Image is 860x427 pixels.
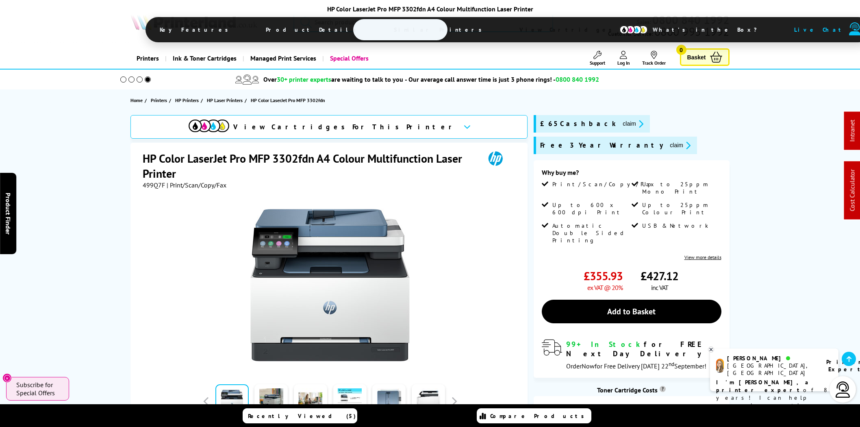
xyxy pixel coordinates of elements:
a: Printers [151,96,169,105]
a: Cost Calculator [848,170,856,211]
span: £355.93 [584,268,623,283]
span: - Our average call answer time is just 3 phone rings! - [405,75,599,83]
div: [GEOGRAPHIC_DATA], [GEOGRAPHIC_DATA] [727,362,816,377]
span: Automatic Double Sided Printing [552,222,630,244]
div: for FREE Next Day Delivery [566,340,721,358]
a: HP Laser Printers [207,96,245,105]
span: 0 [676,45,686,55]
span: Subscribe for Special Offers [16,381,61,397]
span: Similar Printers [382,20,498,39]
a: Support [590,51,605,66]
a: Home [130,96,145,105]
div: Toner Cartridge Costs [534,386,729,394]
a: Intranet [848,120,856,142]
div: HP Color LaserJet Pro MFP 3302fdn A4 Colour Multifunction Laser Printer [146,5,714,13]
a: Ink & Toner Cartridges [165,48,243,69]
div: Why buy me? [542,168,721,181]
span: HP Printers [175,96,199,105]
span: Key Features [148,20,245,39]
span: Order for Free Delivery [DATE] 22 September! [566,362,706,370]
span: Print/Scan/Copy/Fax [552,181,657,188]
span: Log In [617,60,630,66]
a: Track Order [642,51,666,66]
a: Basket 0 [680,48,730,66]
span: Over are waiting to talk to you [263,75,403,83]
a: Managed Print Services [243,48,322,69]
span: 99+ In Stock [566,340,644,349]
img: amy-livechat.png [716,359,724,373]
span: View Cartridges For This Printer [233,122,457,131]
span: Printers [151,96,167,105]
span: Basket [687,52,706,63]
a: HP Printers [175,96,201,105]
span: 499Q7F [143,181,165,189]
span: 0800 840 1992 [556,75,599,83]
b: I'm [PERSON_NAME], a printer expert [716,379,811,394]
span: Product Finder [4,193,12,235]
p: of 8 years! I can help you choose the right product [716,379,832,417]
img: user-headset-light.svg [835,381,851,398]
span: Free 3 Year Warranty [540,141,663,150]
a: Special Offers [322,48,375,69]
a: Compare Products [477,408,591,423]
span: Up to 600 x 600 dpi Print [552,201,630,216]
span: HP Laser Printers [207,96,243,105]
span: ex VAT @ 20% [587,283,623,292]
span: Up to 25ppm Mono Print [642,181,719,195]
button: promo-description [667,141,693,150]
span: Home [130,96,143,105]
span: Support [590,60,605,66]
span: HP Color LaserJet Pro MFP 3302fdn [251,96,325,105]
span: View Cartridges [507,19,632,40]
button: promo-description [620,119,646,129]
span: inc VAT [651,283,668,292]
div: [PERSON_NAME] [727,355,816,362]
span: Recently Viewed (5) [248,412,356,420]
img: HP [477,151,514,166]
a: Printers [130,48,165,69]
sup: nd [669,360,674,368]
button: Close [2,373,12,383]
span: Ink & Toner Cartridges [173,48,237,69]
a: View more details [684,254,721,260]
sup: Cost per page [660,386,666,392]
a: Add to Basket [542,300,721,323]
img: HP Color LaserJet Pro MFP 3302fdn [250,205,410,365]
span: £65 Cashback [540,119,616,129]
a: HP Color LaserJet Pro MFP 3302fdn [251,96,327,105]
span: What’s in the Box? [641,20,777,39]
span: USB & Network [642,222,708,229]
div: modal_delivery [542,340,721,370]
a: Log In [617,51,630,66]
span: Live Chat [794,26,845,33]
span: Up to 25ppm Colour Print [642,201,719,216]
span: Now [582,362,595,370]
h1: HP Color LaserJet Pro MFP 3302fdn A4 Colour Multifunction Laser Printer [143,151,477,181]
span: 30+ printer experts [277,75,331,83]
a: Recently Viewed (5) [243,408,357,423]
span: | Print/Scan/Copy/Fax [167,181,226,189]
img: cmyk-icon.svg [619,25,648,34]
span: £427.12 [641,268,678,283]
span: Product Details [254,20,373,39]
img: cmyk-icon.svg [189,120,229,132]
span: Compare Products [490,412,589,420]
